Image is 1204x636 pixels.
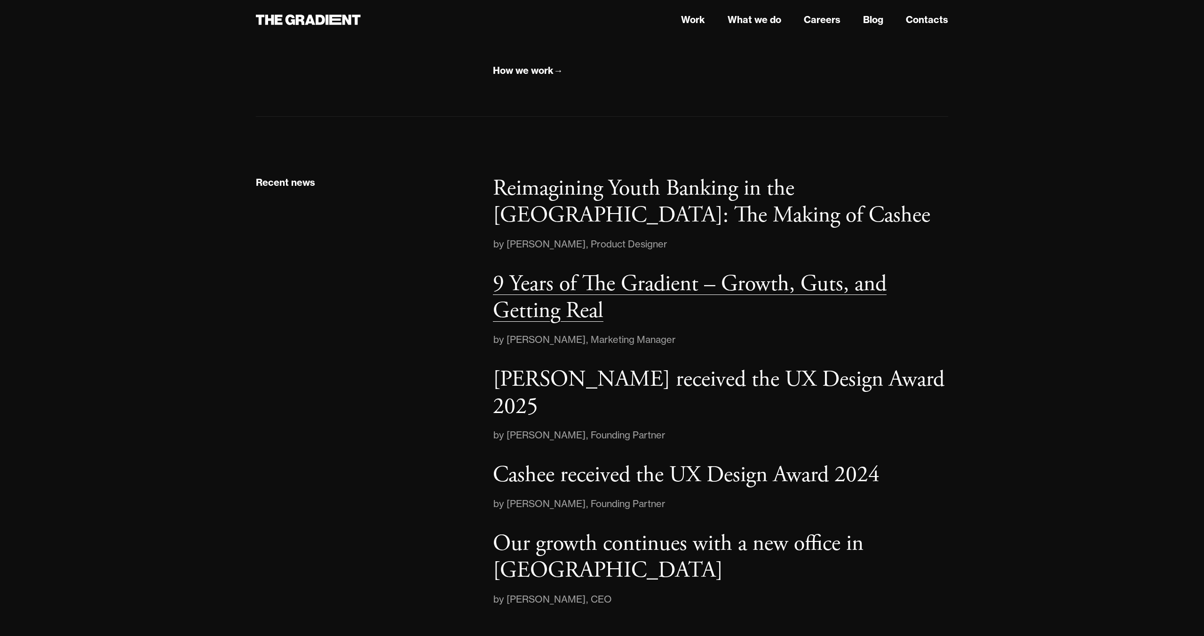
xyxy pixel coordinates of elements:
div: [PERSON_NAME] [507,332,586,347]
div: Founding Partner [591,496,665,511]
a: Careers [804,13,840,27]
div: by [493,592,507,607]
p: [PERSON_NAME] received the UX Design Award 2025 [493,365,944,421]
div: by [493,332,507,347]
a: Work [681,13,705,27]
div: , [586,237,591,252]
a: How we work→ [493,63,563,79]
a: 9 Years of The Gradient – Growth, Guts, and Getting Real [493,270,948,325]
div: [PERSON_NAME] [507,592,586,607]
div: Recent news [256,176,315,189]
a: What we do [728,13,781,27]
div: [PERSON_NAME] [507,428,586,443]
div: How we work [493,64,554,77]
div: by [493,428,507,443]
a: Our growth continues with a new office in [GEOGRAPHIC_DATA] [493,530,948,584]
div: → [554,64,563,77]
a: [PERSON_NAME] received the UX Design Award 2025 [493,366,948,420]
div: [PERSON_NAME] [507,237,586,252]
div: CEO [591,592,612,607]
p: Cashee received the UX Design Award 2024 [493,461,879,489]
div: Product Designer [591,237,667,252]
div: by [493,496,507,511]
a: Blog [863,13,883,27]
div: Marketing Manager [591,332,676,347]
div: , [586,592,591,607]
div: , [586,496,591,511]
a: Cashee received the UX Design Award 2024 [493,461,948,489]
div: , [586,332,591,347]
p: Reimagining Youth Banking in the [GEOGRAPHIC_DATA]: The Making of Cashee [493,174,930,230]
div: Founding Partner [591,428,665,443]
div: , [586,428,591,443]
a: Contacts [906,13,948,27]
p: 9 Years of The Gradient – Growth, Guts, and Getting Real [493,270,887,326]
div: by [493,237,507,252]
a: Reimagining Youth Banking in the [GEOGRAPHIC_DATA]: The Making of Cashee [493,175,948,229]
p: Our growth continues with a new office in [GEOGRAPHIC_DATA] [493,529,863,585]
div: [PERSON_NAME] [507,496,586,511]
